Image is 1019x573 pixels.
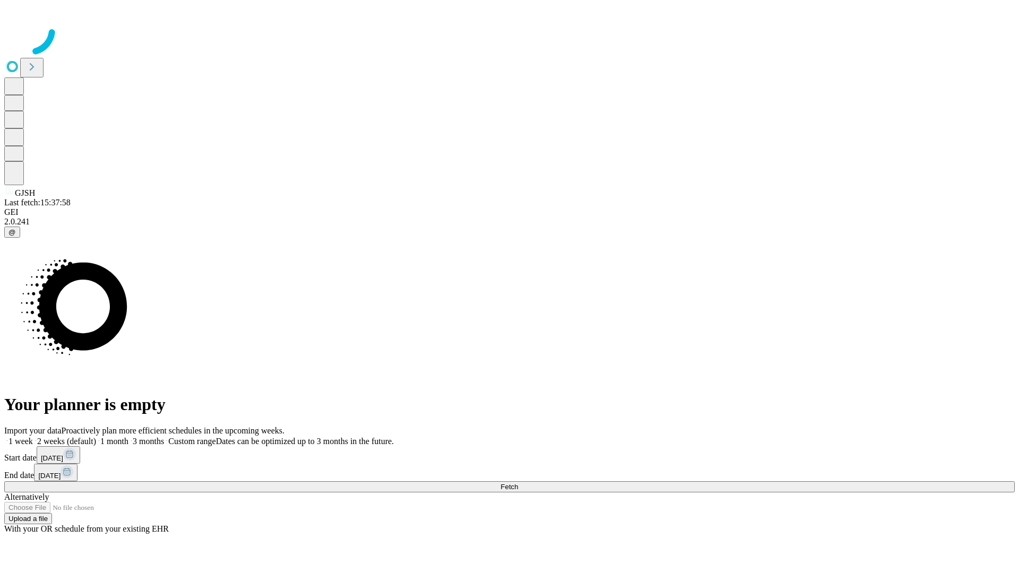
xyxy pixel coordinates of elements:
[4,446,1015,464] div: Start date
[4,513,52,524] button: Upload a file
[4,198,71,207] span: Last fetch: 15:37:58
[38,472,61,480] span: [DATE]
[4,426,62,435] span: Import your data
[4,217,1015,227] div: 2.0.241
[4,492,49,501] span: Alternatively
[37,437,96,446] span: 2 weeks (default)
[4,464,1015,481] div: End date
[8,228,16,236] span: @
[4,524,169,533] span: With your OR schedule from your existing EHR
[4,207,1015,217] div: GEI
[34,464,77,481] button: [DATE]
[41,454,63,462] span: [DATE]
[168,437,215,446] span: Custom range
[500,483,518,491] span: Fetch
[15,188,35,197] span: GJSH
[133,437,164,446] span: 3 months
[37,446,80,464] button: [DATE]
[62,426,284,435] span: Proactively plan more efficient schedules in the upcoming weeks.
[8,437,33,446] span: 1 week
[216,437,394,446] span: Dates can be optimized up to 3 months in the future.
[4,227,20,238] button: @
[4,395,1015,414] h1: Your planner is empty
[4,481,1015,492] button: Fetch
[100,437,128,446] span: 1 month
